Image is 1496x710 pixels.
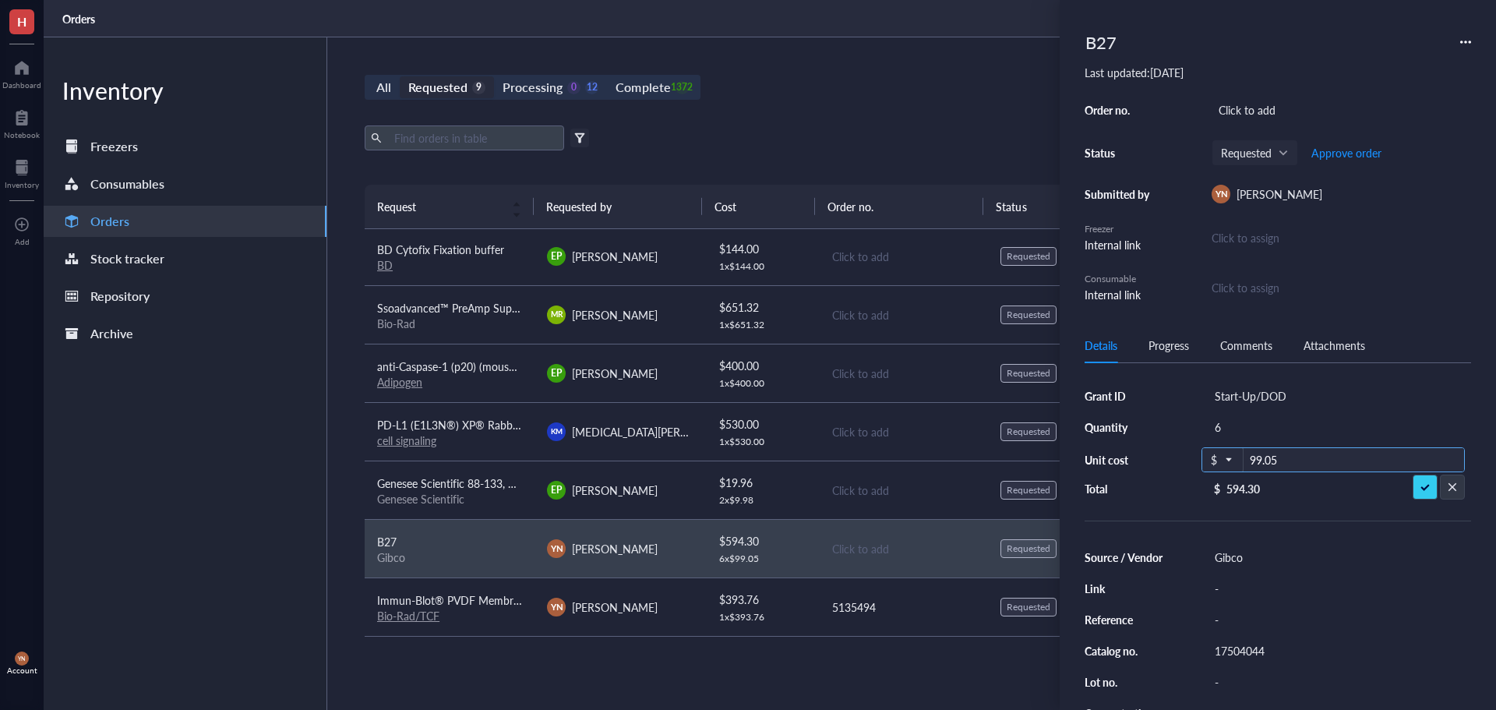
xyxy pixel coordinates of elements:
[719,377,806,390] div: 1 x $ 400.00
[719,240,806,257] div: $ 144.00
[1085,187,1155,201] div: Submitted by
[832,599,976,616] div: 5135494
[983,185,1096,228] th: Status
[572,366,658,381] span: [PERSON_NAME]
[818,519,988,578] td: Click to add
[550,309,563,320] span: MR
[719,591,806,608] div: $ 393.76
[719,494,806,507] div: 2 x $ 9.98
[818,227,988,285] td: Click to add
[1085,389,1164,403] div: Grant ID
[550,600,563,613] span: YN
[365,185,534,228] th: Request
[1085,65,1471,79] div: Last updated: [DATE]
[44,318,326,349] a: Archive
[1007,250,1050,263] div: Requested
[472,81,485,94] div: 9
[551,249,562,263] span: EP
[1007,484,1050,496] div: Requested
[1085,272,1155,286] div: Consumable
[1212,99,1471,121] div: Click to add
[1208,640,1471,662] div: 17504044
[572,482,658,498] span: [PERSON_NAME]
[550,542,563,555] span: YN
[376,76,391,98] div: All
[377,592,679,608] span: Immun-Blot® PVDF Membrane, Roll, 26 cm x 3.3 m, 1620177
[818,344,988,402] td: Click to add
[377,300,707,316] span: Ssoadvanced™ PreAmp Supermix, 50 x 50 µl rxns, 1.25 ml, 1725160
[551,366,562,380] span: EP
[702,185,814,228] th: Cost
[719,474,806,491] div: $ 19.96
[719,357,806,374] div: $ 400.00
[567,81,580,94] div: 0
[719,611,806,623] div: 1 x $ 393.76
[1085,337,1117,354] div: Details
[1085,420,1164,434] div: Quantity
[616,76,670,98] div: Complete
[1237,186,1322,202] span: [PERSON_NAME]
[44,75,326,106] div: Inventory
[1208,578,1471,599] div: -
[818,402,988,461] td: Click to add
[1208,385,1471,407] div: Start-Up/DOD
[719,532,806,549] div: $ 594.30
[377,475,758,491] span: Genesee Scientific 88-133, Liquid Bleach Germicidal Ultra Bleach, 1 Gallon/Unit
[832,423,976,440] div: Click to add
[377,242,504,257] span: BD Cytofix Fixation buffer
[1007,426,1050,438] div: Requested
[365,75,700,100] div: segmented control
[1085,550,1164,564] div: Source / Vendor
[818,285,988,344] td: Click to add
[572,599,658,615] span: [PERSON_NAME]
[1244,448,1464,473] input: 0.00
[585,81,598,94] div: 12
[1007,367,1050,380] div: Requested
[719,260,806,273] div: 1 x $ 144.00
[551,483,562,497] span: EP
[1311,140,1382,165] button: Approve order
[1212,229,1471,246] div: Click to assign
[719,319,806,331] div: 1 x $ 651.32
[377,608,439,623] a: Bio-Rad/TCF
[1085,482,1164,496] div: Total
[832,365,976,382] div: Click to add
[1007,601,1050,613] div: Requested
[719,553,806,565] div: 6 x $ 99.05
[1085,103,1155,117] div: Order no.
[1226,482,1260,496] div: 594.30
[4,105,40,140] a: Notebook
[1304,337,1365,354] div: Attachments
[1221,146,1286,160] span: Requested
[388,126,558,150] input: Find orders in table
[377,534,397,549] span: B27
[1085,613,1164,627] div: Reference
[44,243,326,274] a: Stock tracker
[1085,236,1155,253] div: Internal link
[377,374,422,390] a: Adipogen
[572,424,743,440] span: [MEDICAL_DATA][PERSON_NAME]
[90,323,133,344] div: Archive
[1085,453,1164,467] div: Unit cost
[1085,581,1164,595] div: Link
[719,415,806,433] div: $ 530.00
[90,285,150,307] div: Repository
[832,248,976,265] div: Click to add
[5,180,39,189] div: Inventory
[1078,25,1124,59] div: B27
[377,257,393,273] a: BD
[1085,222,1155,236] div: Freezer
[90,248,164,270] div: Stock tracker
[1085,146,1155,160] div: Status
[5,155,39,189] a: Inventory
[1085,644,1164,658] div: Catalog no.
[572,541,658,556] span: [PERSON_NAME]
[377,550,522,564] div: Gibco
[1220,337,1272,354] div: Comments
[818,578,988,636] td: 5135494
[377,433,436,448] a: cell signaling
[377,417,585,433] span: PD-L1 (E1L3N®) XP® Rabbit mAb #13684
[1214,482,1220,496] div: $
[534,185,703,228] th: Requested by
[719,298,806,316] div: $ 651.32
